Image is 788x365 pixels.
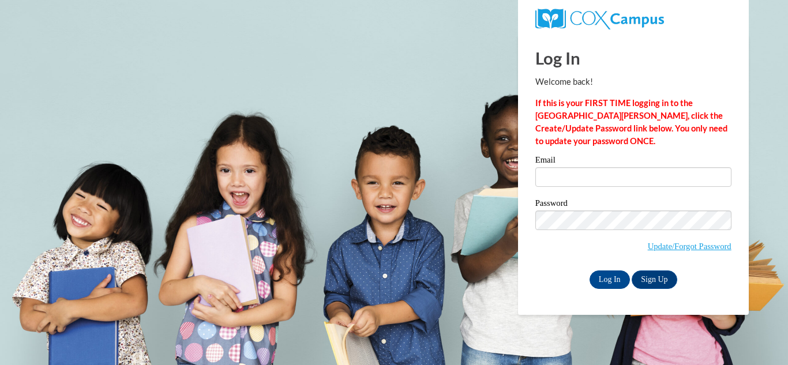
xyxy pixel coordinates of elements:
[632,270,677,289] a: Sign Up
[535,9,664,29] img: COX Campus
[535,46,731,70] h1: Log In
[535,199,731,210] label: Password
[535,13,664,23] a: COX Campus
[590,270,630,289] input: Log In
[648,242,731,251] a: Update/Forgot Password
[535,156,731,167] label: Email
[535,76,731,88] p: Welcome back!
[535,98,727,146] strong: If this is your FIRST TIME logging in to the [GEOGRAPHIC_DATA][PERSON_NAME], click the Create/Upd...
